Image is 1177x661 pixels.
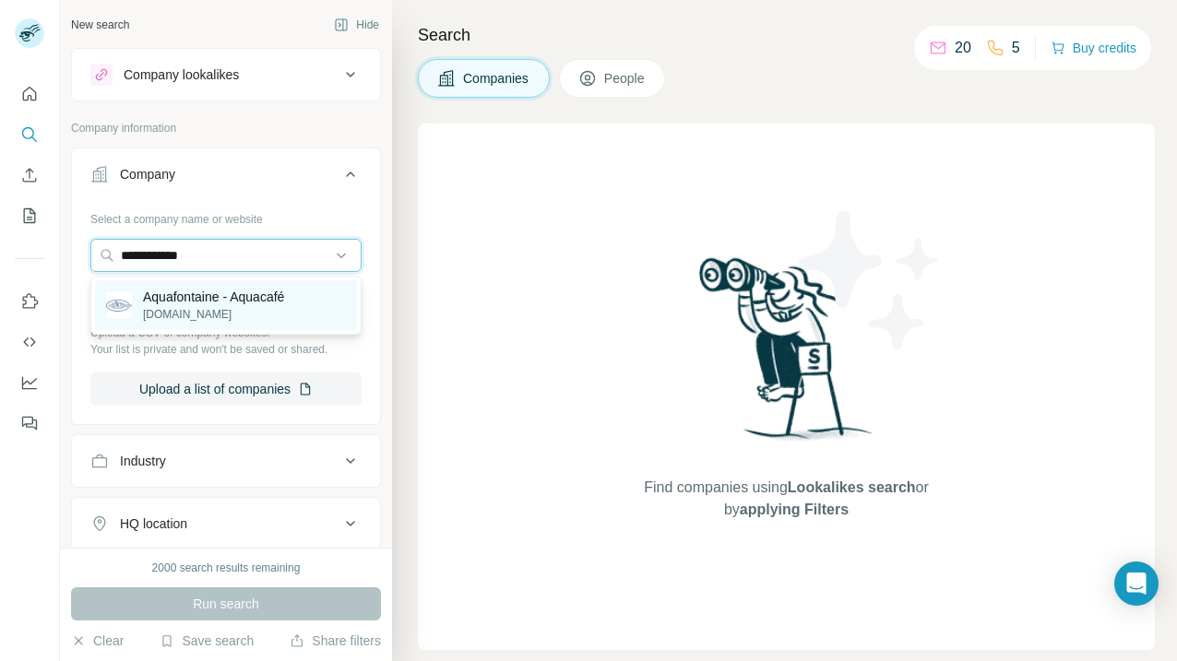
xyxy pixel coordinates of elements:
button: My lists [15,199,44,232]
img: Aquafontaine - Aquacafé [106,292,132,318]
h4: Search [418,22,1155,48]
button: Search [15,118,44,151]
div: Select a company name or website [90,204,362,228]
button: Share filters [290,631,381,650]
button: Enrich CSV [15,159,44,192]
span: applying Filters [740,502,849,517]
button: Feedback [15,407,44,440]
button: Dashboard [15,366,44,399]
p: 5 [1012,37,1020,59]
span: Lookalikes search [788,479,916,495]
button: Industry [72,439,380,483]
p: 20 [955,37,971,59]
div: Company [120,165,175,183]
div: HQ location [120,514,187,533]
div: Open Intercom Messenger [1114,561,1159,606]
button: Buy credits [1051,35,1136,61]
span: People [604,69,647,88]
button: Quick start [15,77,44,111]
p: Company information [71,120,381,136]
p: Your list is private and won't be saved or shared. [90,341,362,358]
button: Company [72,152,380,204]
span: Companies [463,69,530,88]
button: Hide [321,11,392,39]
button: Clear [71,631,124,650]
button: HQ location [72,502,380,546]
span: Find companies using or by [638,477,933,521]
div: Company lookalikes [124,65,239,84]
button: Save search [160,631,254,650]
button: Upload a list of companies [90,372,362,406]
div: New search [71,17,129,33]
div: Industry [120,452,166,470]
img: Surfe Illustration - Stars [787,197,953,363]
div: 2000 search results remaining [152,560,301,576]
button: Use Surfe API [15,325,44,359]
button: Company lookalikes [72,53,380,97]
button: Use Surfe on LinkedIn [15,285,44,318]
p: [DOMAIN_NAME] [143,306,284,323]
img: Surfe Illustration - Woman searching with binoculars [691,253,883,458]
p: Aquafontaine - Aquacafé [143,288,284,306]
